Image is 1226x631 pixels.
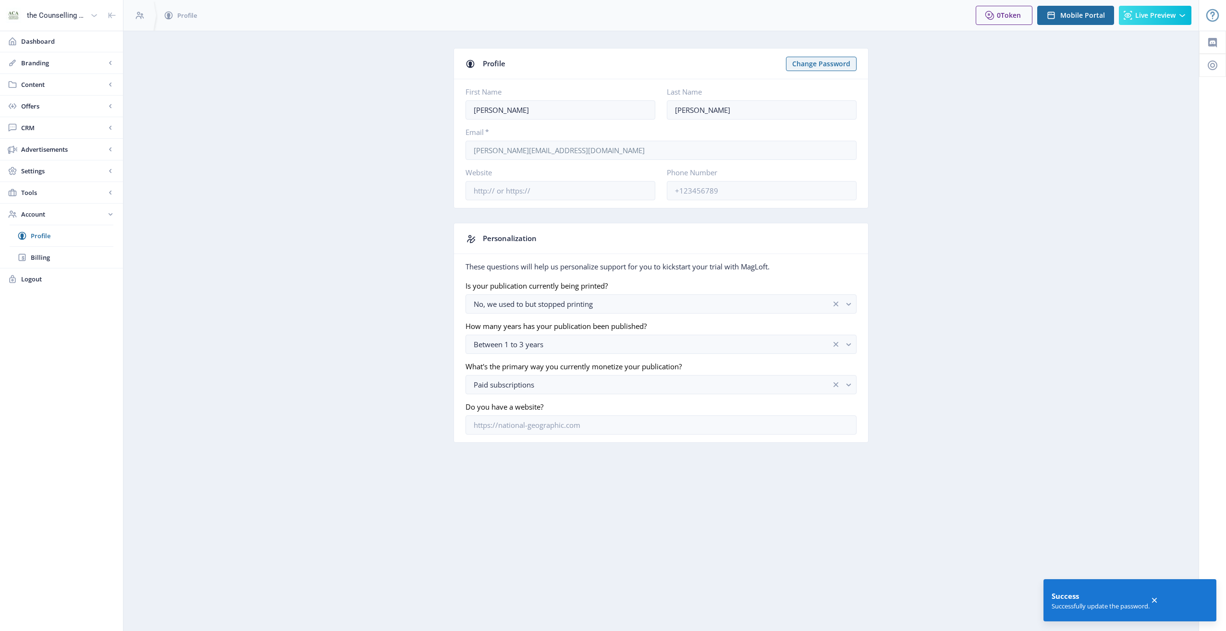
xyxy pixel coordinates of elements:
input: +123456789 [667,181,857,200]
span: Profile [31,231,113,241]
a: Profile [10,225,113,246]
button: Change Password [786,57,857,71]
span: CRM [21,123,106,133]
label: Do you have a website? [466,402,849,412]
span: Settings [21,166,106,176]
span: Tools [21,188,106,197]
div: Paid subscriptions [474,379,831,390]
label: What's the primary way you currently monetize your publication? [466,362,849,371]
label: Phone Number [667,168,849,177]
label: Email [466,127,849,137]
div: These questions will help us personalize support for you to kickstart your trial with MagLoft. [466,262,857,271]
span: Billing [31,253,113,262]
button: Paid subscriptionsclear [466,375,857,394]
button: No, we used to but stopped printingclear [466,294,857,314]
button: Live Preview [1119,6,1191,25]
button: Between 1 to 3 yearsclear [466,335,857,354]
div: Profile [483,56,780,71]
span: Dashboard [21,36,115,46]
span: Logout [21,274,115,284]
input: https://national-geographic.com [466,415,857,435]
nb-icon: clear [831,299,841,309]
div: Between 1 to 3 years [474,339,831,350]
div: Personalization [483,231,537,246]
span: Live Preview [1135,12,1176,19]
button: 0Token [976,6,1032,25]
input: Doe [667,100,857,120]
span: Advertisements [21,145,106,154]
div: Success [1052,590,1150,602]
div: Successfully update the password. [1052,602,1150,610]
span: Account [21,209,106,219]
button: Mobile Portal [1037,6,1114,25]
img: properties.app_icon.jpeg [6,8,21,23]
span: Offers [21,101,106,111]
span: Content [21,80,106,89]
a: Billing [10,247,113,268]
label: Website [466,168,648,177]
span: Token [1001,11,1021,20]
div: the Counselling Australia Magazine [27,5,86,26]
input: http:// or https:// [466,181,655,200]
span: Profile [177,11,197,20]
label: First Name [466,87,648,97]
nb-icon: clear [831,340,841,349]
span: Branding [21,58,106,68]
label: Last Name [667,87,849,97]
label: How many years has your publication been published? [466,321,849,331]
input: Jone [466,100,655,120]
span: Mobile Portal [1060,12,1105,19]
label: Is your publication currently being printed? [466,281,849,291]
nb-icon: clear [831,380,841,389]
div: No, we used to but stopped printing [474,298,831,310]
